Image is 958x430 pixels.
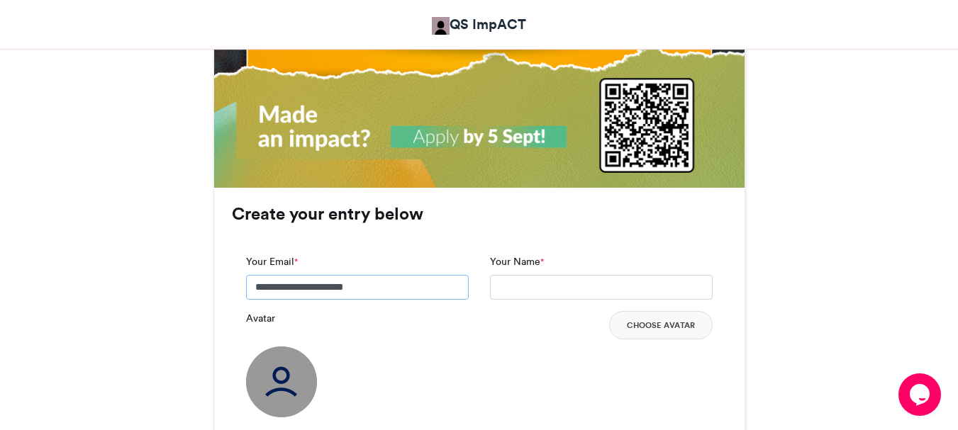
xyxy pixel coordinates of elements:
label: Your Email [246,254,298,269]
img: user_circle.png [246,346,317,417]
h3: Create your entry below [232,205,727,222]
a: QS ImpACT [432,14,526,35]
img: QS ImpACT QS ImpACT [432,17,450,35]
button: Choose Avatar [609,311,713,339]
label: Your Name [490,254,544,269]
label: Avatar [246,311,275,326]
iframe: chat widget [898,373,944,416]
